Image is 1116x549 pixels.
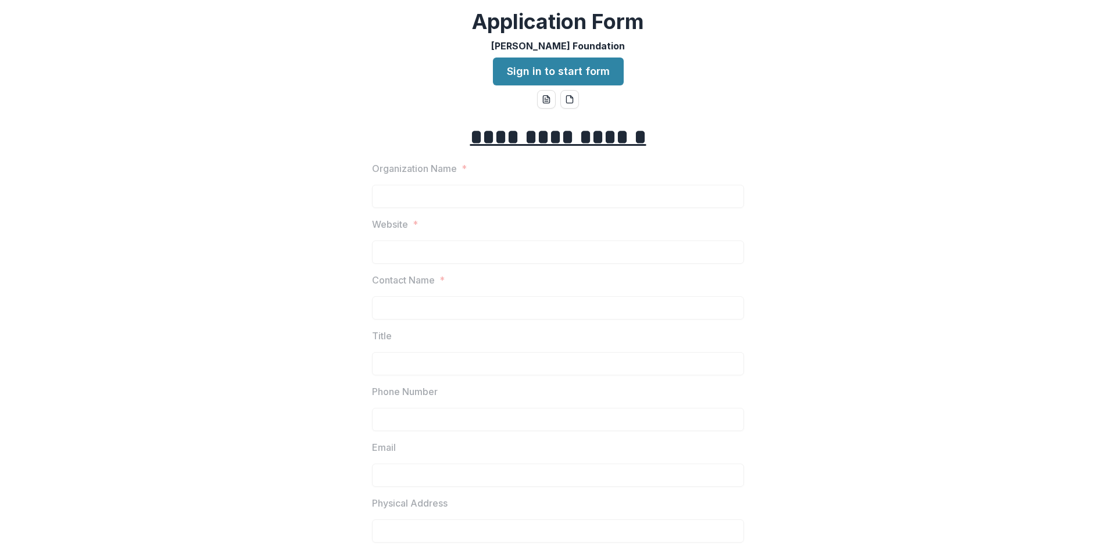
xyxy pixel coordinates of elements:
h2: Application Form [472,9,644,34]
p: Physical Address [372,496,448,510]
p: Website [372,217,408,231]
p: Phone Number [372,385,438,399]
p: Contact Name [372,273,435,287]
button: pdf-download [560,90,579,109]
p: Email [372,440,396,454]
p: Title [372,329,392,343]
p: [PERSON_NAME] Foundation [491,39,625,53]
p: Organization Name [372,162,457,175]
a: Sign in to start form [493,58,624,85]
button: word-download [537,90,556,109]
